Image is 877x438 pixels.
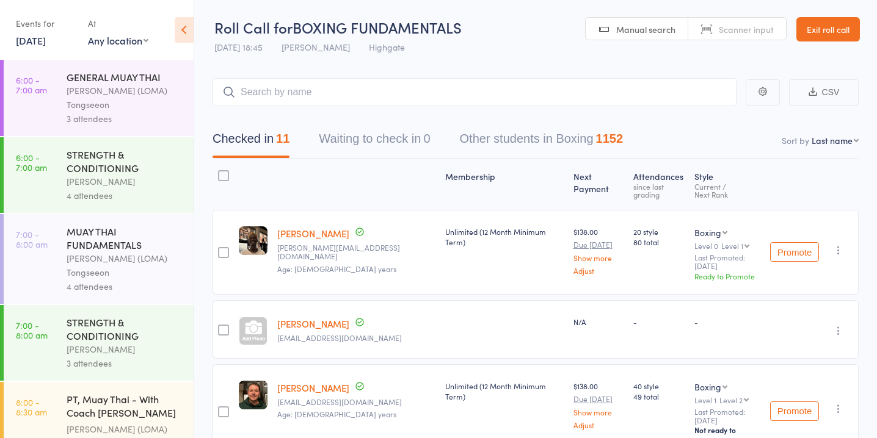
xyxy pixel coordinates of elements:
a: [PERSON_NAME] [277,317,349,330]
img: image1747212387.png [239,226,267,255]
div: GENERAL MUAY THAI [67,70,183,84]
label: Sort by [782,134,809,146]
div: $138.00 [573,226,624,275]
a: Adjust [573,421,624,429]
div: MUAY THAI FUNDAMENTALS [67,224,183,251]
div: Ready to Promote [694,271,760,281]
time: 6:00 - 7:00 am [16,153,47,172]
time: 8:00 - 8:30 am [16,397,47,417]
time: 7:00 - 8:00 am [16,320,48,340]
span: Scanner input [719,23,774,35]
div: Level 1 [721,242,743,250]
button: Waiting to check in0 [319,126,430,158]
div: N/A [573,317,624,327]
div: Next Payment [569,164,629,204]
span: 20 style [633,226,685,237]
span: [DATE] 18:45 [214,41,263,53]
div: Level 2 [719,396,743,404]
div: [PERSON_NAME] [67,342,183,356]
a: Adjust [573,267,624,275]
span: Age: [DEMOGRAPHIC_DATA] years [277,264,396,274]
div: Events for [16,13,76,34]
a: Show more [573,254,624,262]
small: Due [DATE] [573,395,624,403]
button: Other students in Boxing1152 [460,126,624,158]
a: [PERSON_NAME] [277,227,349,240]
img: image1724236697.png [239,381,267,409]
div: Level 0 [694,242,760,250]
span: [PERSON_NAME] [282,41,350,53]
small: Due [DATE] [573,240,624,249]
div: Boxing [694,381,721,393]
div: Membership [440,164,568,204]
span: Age: [DEMOGRAPHIC_DATA] years [277,409,396,419]
div: [PERSON_NAME] (LOMA) Tongseeon [67,84,183,112]
a: Exit roll call [796,17,860,41]
div: PT, Muay Thai - With Coach [PERSON_NAME] (30 minutes) [67,392,183,422]
a: 7:00 -8:00 amMUAY THAI FUNDAMENTALS[PERSON_NAME] (LOMA) Tongseeon4 attendees [4,214,194,304]
a: [DATE] [16,34,46,47]
button: Promote [770,401,819,421]
div: 4 attendees [67,188,183,203]
div: since last grading [633,182,685,198]
span: Manual search [616,23,675,35]
div: Current / Next Rank [694,182,760,198]
div: Atten­dances [628,164,690,204]
div: Style [690,164,765,204]
a: [PERSON_NAME] [277,381,349,394]
div: - [633,317,685,327]
small: mmaxberesfordd@gmail.com [277,334,435,342]
div: 3 attendees [67,356,183,370]
a: 6:00 -7:00 amSTRENGTH & CONDITIONING[PERSON_NAME]4 attendees [4,137,194,213]
div: - [694,317,760,327]
div: 11 [276,132,289,145]
div: STRENGTH & CONDITIONING [67,148,183,174]
span: Roll Call for [214,17,293,37]
a: 6:00 -7:00 amGENERAL MUAY THAI[PERSON_NAME] (LOMA) Tongseeon3 attendees [4,60,194,136]
span: 49 total [633,391,685,401]
input: Search by name [213,78,737,106]
div: At [88,13,148,34]
div: 3 attendees [67,112,183,126]
div: Any location [88,34,148,47]
small: millpointmusic@outlook.com [277,398,435,406]
div: $138.00 [573,381,624,429]
div: 0 [423,132,430,145]
div: [PERSON_NAME] (LOMA) Tongseeon [67,251,183,279]
div: 1152 [596,132,624,145]
time: 6:00 - 7:00 am [16,75,47,95]
div: Last name [812,134,853,146]
span: 80 total [633,237,685,247]
div: STRENGTH & CONDITIONING [67,315,183,342]
button: Checked in11 [213,126,289,158]
div: Unlimited (12 Month Minimum Term) [445,381,563,401]
a: Show more [573,408,624,416]
small: Last Promoted: [DATE] [694,407,760,425]
span: Highgate [369,41,405,53]
div: Level 1 [694,396,760,404]
a: 7:00 -8:00 amSTRENGTH & CONDITIONING[PERSON_NAME]3 attendees [4,305,194,381]
time: 7:00 - 8:00 am [16,229,48,249]
span: BOXING FUNDAMENTALS [293,17,462,37]
div: Unlimited (12 Month Minimum Term) [445,226,563,247]
button: Promote [770,242,819,262]
button: CSV [789,79,859,106]
div: [PERSON_NAME] [67,174,183,188]
small: Last Promoted: [DATE] [694,253,760,271]
div: Boxing [694,226,721,239]
small: james-barac09@hotmail.com [277,243,435,261]
div: 4 attendees [67,279,183,293]
span: 40 style [633,381,685,391]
